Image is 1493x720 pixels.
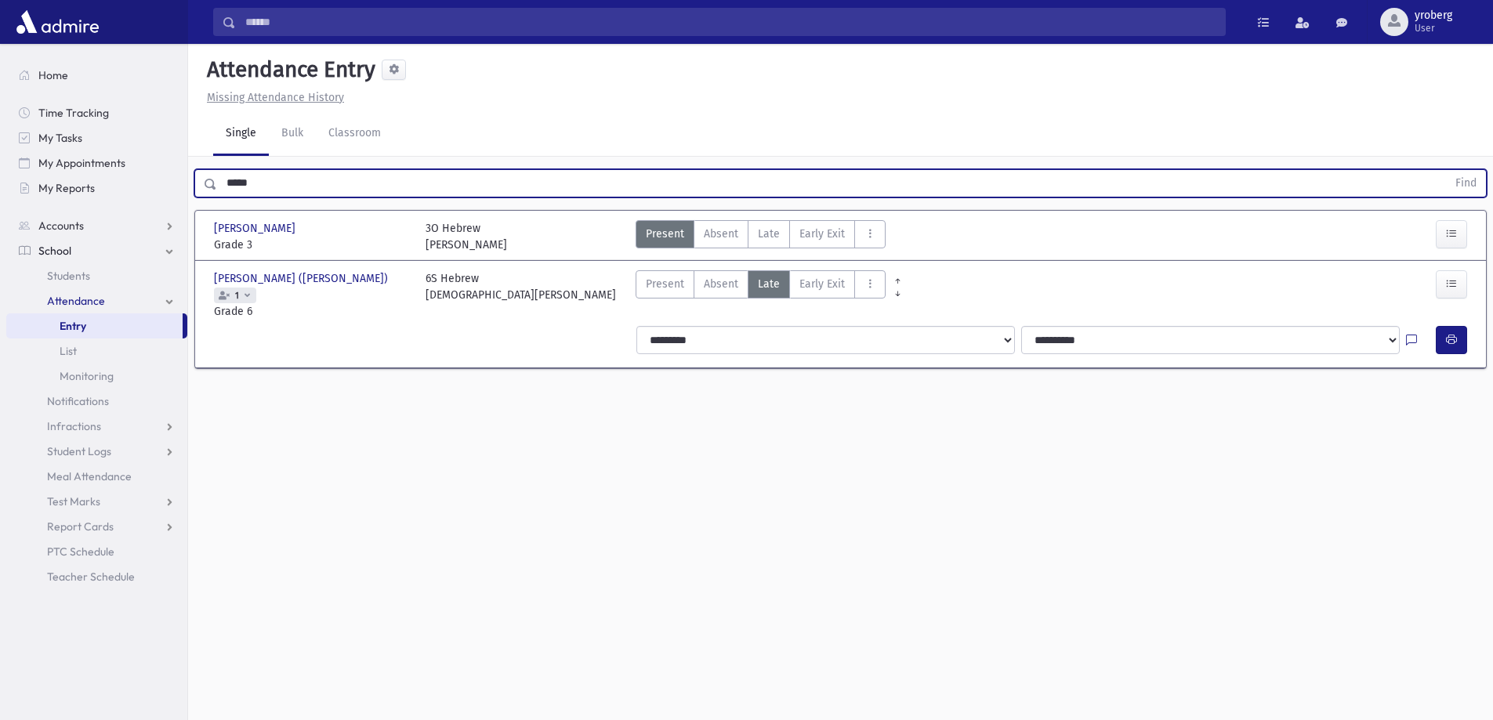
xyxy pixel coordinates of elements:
span: Grade 3 [214,237,410,253]
a: Attendance [6,288,187,313]
a: Notifications [6,389,187,414]
span: Notifications [47,394,109,408]
a: School [6,238,187,263]
span: Late [758,276,780,292]
span: Absent [704,226,738,242]
span: School [38,244,71,258]
a: Report Cards [6,514,187,539]
span: [PERSON_NAME] [214,220,299,237]
span: Report Cards [47,519,114,534]
a: PTC Schedule [6,539,187,564]
span: Attendance [47,294,105,308]
a: My Reports [6,175,187,201]
span: My Tasks [38,131,82,145]
span: My Reports [38,181,95,195]
span: Early Exit [799,276,845,292]
a: Teacher Schedule [6,564,187,589]
span: Teacher Schedule [47,570,135,584]
button: Find [1446,170,1486,197]
a: Classroom [316,112,393,156]
img: AdmirePro [13,6,103,38]
a: Test Marks [6,489,187,514]
div: 6S Hebrew [DEMOGRAPHIC_DATA][PERSON_NAME] [426,270,616,320]
h5: Attendance Entry [201,56,375,83]
u: Missing Attendance History [207,91,344,104]
span: Meal Attendance [47,469,132,483]
span: User [1415,22,1452,34]
a: My Appointments [6,150,187,175]
span: yroberg [1415,9,1452,22]
span: [PERSON_NAME] ([PERSON_NAME]) [214,270,391,287]
span: Student Logs [47,444,111,458]
span: Students [47,269,90,283]
a: Single [213,112,269,156]
a: Time Tracking [6,100,187,125]
span: Present [646,276,684,292]
a: Bulk [269,112,316,156]
a: Entry [6,313,183,338]
span: Grade 6 [214,303,410,320]
span: 1 [232,291,242,301]
a: List [6,338,187,364]
span: My Appointments [38,156,125,170]
span: Time Tracking [38,106,109,120]
a: Monitoring [6,364,187,389]
span: Early Exit [799,226,845,242]
span: Infractions [47,419,101,433]
span: Absent [704,276,738,292]
span: Late [758,226,780,242]
a: Meal Attendance [6,464,187,489]
a: Accounts [6,213,187,238]
a: Home [6,63,187,88]
span: Test Marks [47,494,100,508]
a: Student Logs [6,439,187,464]
div: AttTypes [636,220,886,253]
span: PTC Schedule [47,545,114,559]
a: Infractions [6,414,187,439]
span: List [60,344,77,358]
input: Search [236,8,1225,36]
span: Entry [60,319,86,333]
span: Accounts [38,219,84,233]
span: Home [38,68,68,82]
a: My Tasks [6,125,187,150]
span: Present [646,226,684,242]
a: Students [6,263,187,288]
span: Monitoring [60,369,114,383]
a: Missing Attendance History [201,91,344,104]
div: AttTypes [636,270,886,320]
div: 3O Hebrew [PERSON_NAME] [426,220,507,253]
